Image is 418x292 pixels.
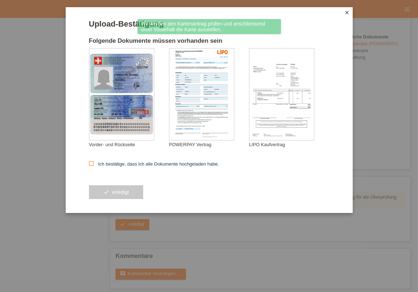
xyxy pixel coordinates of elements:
[89,185,144,199] button: check erledigt
[169,48,234,140] img: upload_document_confirmation_type_contract_kkg_whitelabel.png
[169,142,249,147] div: POWERPAY Vertrag
[94,67,113,90] img: swiss_id_photo_female.png
[249,48,314,140] img: upload_document_confirmation_type_receipt_generic.png
[114,79,150,81] div: Tharmika
[114,73,150,77] div: [PERSON_NAME]
[344,10,350,15] i: close
[137,19,281,34] div: Wir werden den Kartenantrag prüfen und anschliessend unter Vorbehalt die Karte ausstellen.
[342,9,352,17] a: close
[103,189,109,195] i: check
[249,142,329,147] div: LIPO Kaufvertrag
[112,189,129,195] span: erledigt
[89,161,219,167] label: Ich bestätige, dass ich alle Dokumente hochgeladen habe.
[89,142,169,147] div: Vorder- und Rückseite
[89,37,329,48] h2: Folgende Dokumente müssen vorhanden sein
[89,48,154,140] img: upload_document_confirmation_type_id_swiss_empty.png
[217,50,228,54] img: 39073_print.png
